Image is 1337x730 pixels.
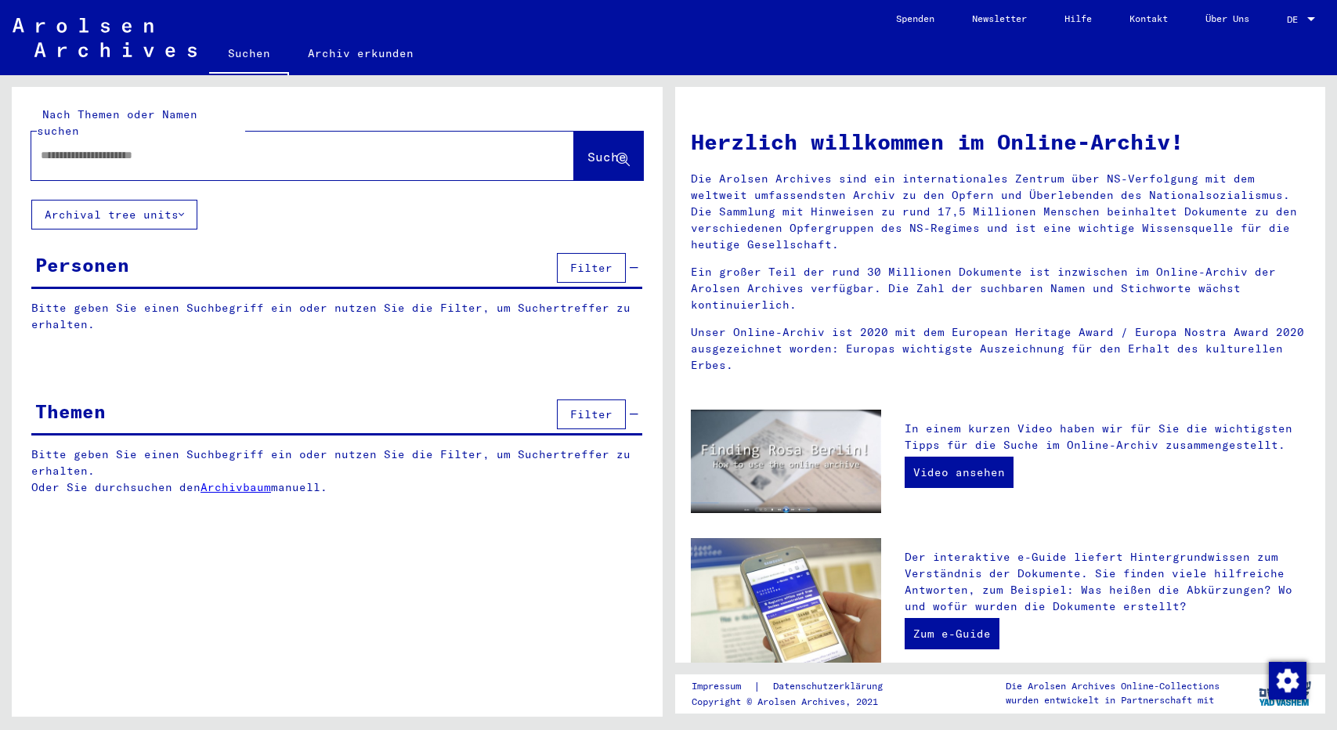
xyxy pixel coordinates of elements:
[13,18,197,57] img: Arolsen_neg.svg
[691,324,1310,374] p: Unser Online-Archiv ist 2020 mit dem European Heritage Award / Europa Nostra Award 2020 ausgezeic...
[570,407,612,421] span: Filter
[691,538,881,666] img: eguide.jpg
[587,149,627,164] span: Suche
[1006,693,1220,707] p: wurden entwickelt in Partnerschaft mit
[1256,674,1314,713] img: yv_logo.png
[692,678,902,695] div: |
[201,480,271,494] a: Archivbaum
[557,399,626,429] button: Filter
[570,261,612,275] span: Filter
[691,410,881,513] img: video.jpg
[1006,679,1220,693] p: Die Arolsen Archives Online-Collections
[35,251,129,279] div: Personen
[905,457,1014,488] a: Video ansehen
[557,253,626,283] button: Filter
[31,446,643,496] p: Bitte geben Sie einen Suchbegriff ein oder nutzen Sie die Filter, um Suchertreffer zu erhalten. O...
[574,132,643,180] button: Suche
[761,678,902,695] a: Datenschutzerklärung
[31,300,642,333] p: Bitte geben Sie einen Suchbegriff ein oder nutzen Sie die Filter, um Suchertreffer zu erhalten.
[691,125,1310,158] h1: Herzlich willkommen im Online-Archiv!
[905,618,999,649] a: Zum e-Guide
[1287,14,1304,25] span: DE
[209,34,289,75] a: Suchen
[692,678,753,695] a: Impressum
[691,171,1310,253] p: Die Arolsen Archives sind ein internationales Zentrum über NS-Verfolgung mit dem weltweit umfasse...
[1269,662,1306,699] img: Zustimmung ändern
[289,34,432,72] a: Archiv erkunden
[31,200,197,229] button: Archival tree units
[905,549,1310,615] p: Der interaktive e-Guide liefert Hintergrundwissen zum Verständnis der Dokumente. Sie finden viele...
[692,695,902,709] p: Copyright © Arolsen Archives, 2021
[905,421,1310,454] p: In einem kurzen Video haben wir für Sie die wichtigsten Tipps für die Suche im Online-Archiv zusa...
[37,107,197,138] mat-label: Nach Themen oder Namen suchen
[35,397,106,425] div: Themen
[691,264,1310,313] p: Ein großer Teil der rund 30 Millionen Dokumente ist inzwischen im Online-Archiv der Arolsen Archi...
[1268,661,1306,699] div: Zustimmung ändern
